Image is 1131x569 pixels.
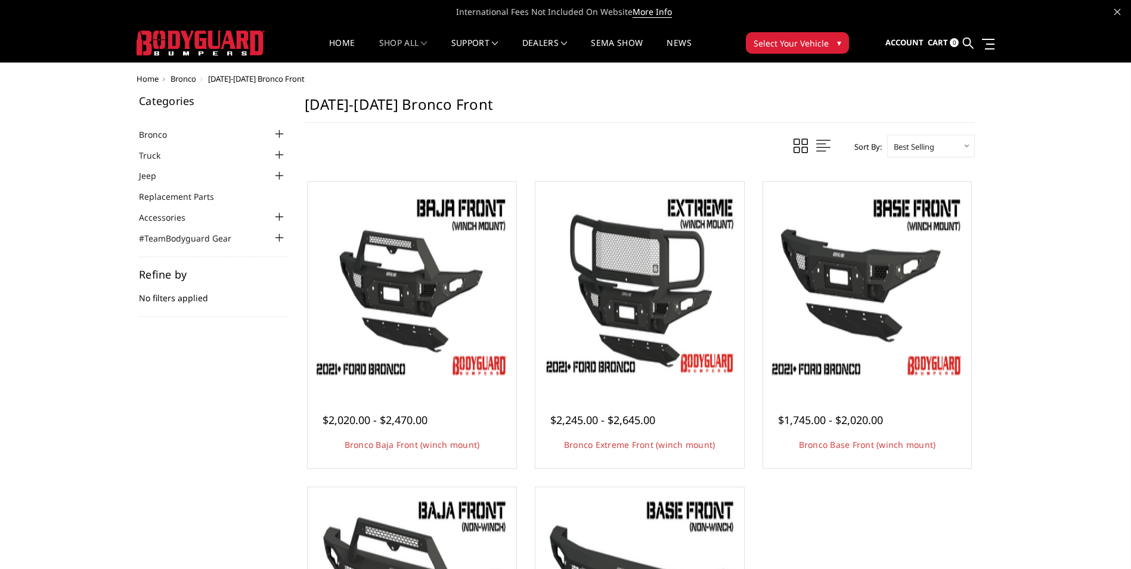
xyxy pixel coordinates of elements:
a: Home [137,73,159,84]
span: $1,745.00 - $2,020.00 [778,413,883,427]
h5: Categories [139,95,287,106]
a: News [667,39,691,62]
a: SEMA Show [591,39,643,62]
a: Support [451,39,498,62]
a: Truck [139,149,175,162]
a: Bronco Extreme Front (winch mount) Bronco Extreme Front (winch mount) [538,185,741,388]
a: Bodyguard Ford Bronco Bronco Baja Front (winch mount) [311,185,513,388]
a: Freedom Series - Bronco Base Front Bumper Bronco Base Front (winch mount) [766,185,969,388]
span: Cart [928,37,948,48]
a: More Info [633,6,672,18]
a: Account [885,27,924,59]
div: No filters applied [139,269,287,317]
label: Sort By: [848,138,882,156]
a: Cart 0 [928,27,959,59]
a: Bronco [171,73,196,84]
span: $2,245.00 - $2,645.00 [550,413,655,427]
a: shop all [379,39,427,62]
img: BODYGUARD BUMPERS [137,30,265,55]
h5: Refine by [139,269,287,280]
span: $2,020.00 - $2,470.00 [323,413,427,427]
button: Select Your Vehicle [746,32,849,54]
span: ▾ [837,36,841,49]
a: Dealers [522,39,568,62]
span: Select Your Vehicle [754,37,829,50]
a: Bronco Base Front (winch mount) [799,439,936,450]
a: Replacement Parts [139,190,229,203]
a: Accessories [139,211,200,224]
span: [DATE]-[DATE] Bronco Front [208,73,305,84]
a: Bronco Extreme Front (winch mount) [564,439,715,450]
a: Bronco [139,128,182,141]
span: 0 [950,38,959,47]
a: Jeep [139,169,171,182]
a: Home [329,39,355,62]
span: Account [885,37,924,48]
h1: [DATE]-[DATE] Bronco Front [305,95,975,123]
a: Bronco Baja Front (winch mount) [345,439,480,450]
a: #TeamBodyguard Gear [139,232,246,245]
